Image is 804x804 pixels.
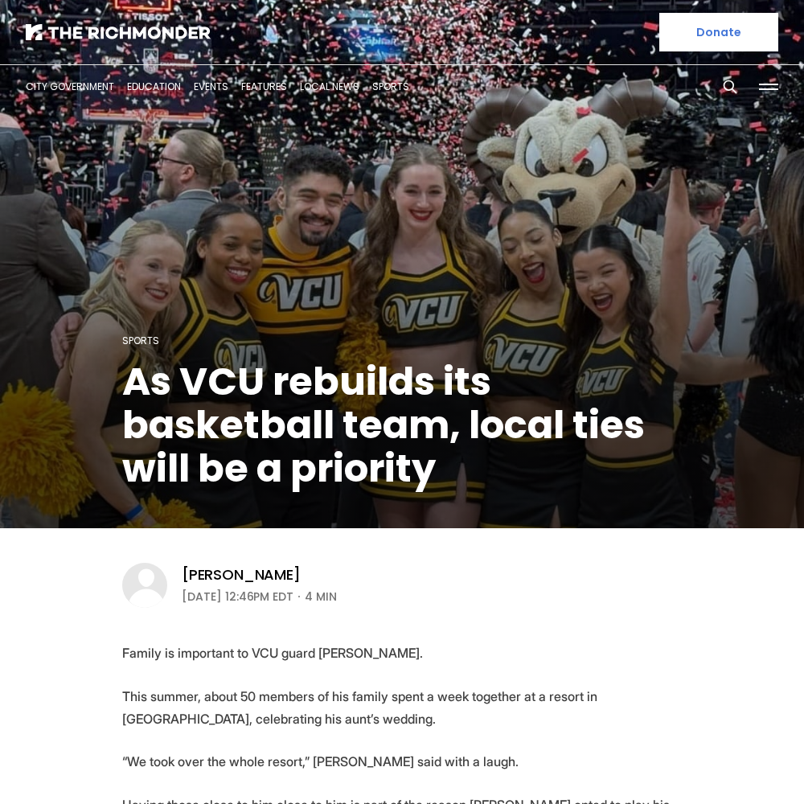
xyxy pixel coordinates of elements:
[372,80,409,93] a: Sports
[127,80,181,93] a: Education
[718,75,742,99] button: Search this site
[300,80,359,93] a: Local News
[241,80,287,93] a: Features
[122,750,682,773] p: “We took over the whole resort,” [PERSON_NAME] said with a laugh.
[659,13,778,51] a: Donate
[182,587,293,606] time: [DATE] 12:46PM EDT
[26,80,114,93] a: City Government
[668,725,804,804] iframe: portal-trigger
[182,565,301,585] a: [PERSON_NAME]
[122,334,159,347] a: Sports
[122,642,682,664] p: Family is important to VCU guard [PERSON_NAME].
[26,24,211,40] img: The Richmonder
[122,360,682,490] h1: As VCU rebuilds its basketball team, local ties will be a priority
[122,685,682,730] p: This summer, about 50 members of his family spent a week together at a resort in [GEOGRAPHIC_DATA...
[194,80,228,93] a: Events
[305,587,337,606] span: 4 min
